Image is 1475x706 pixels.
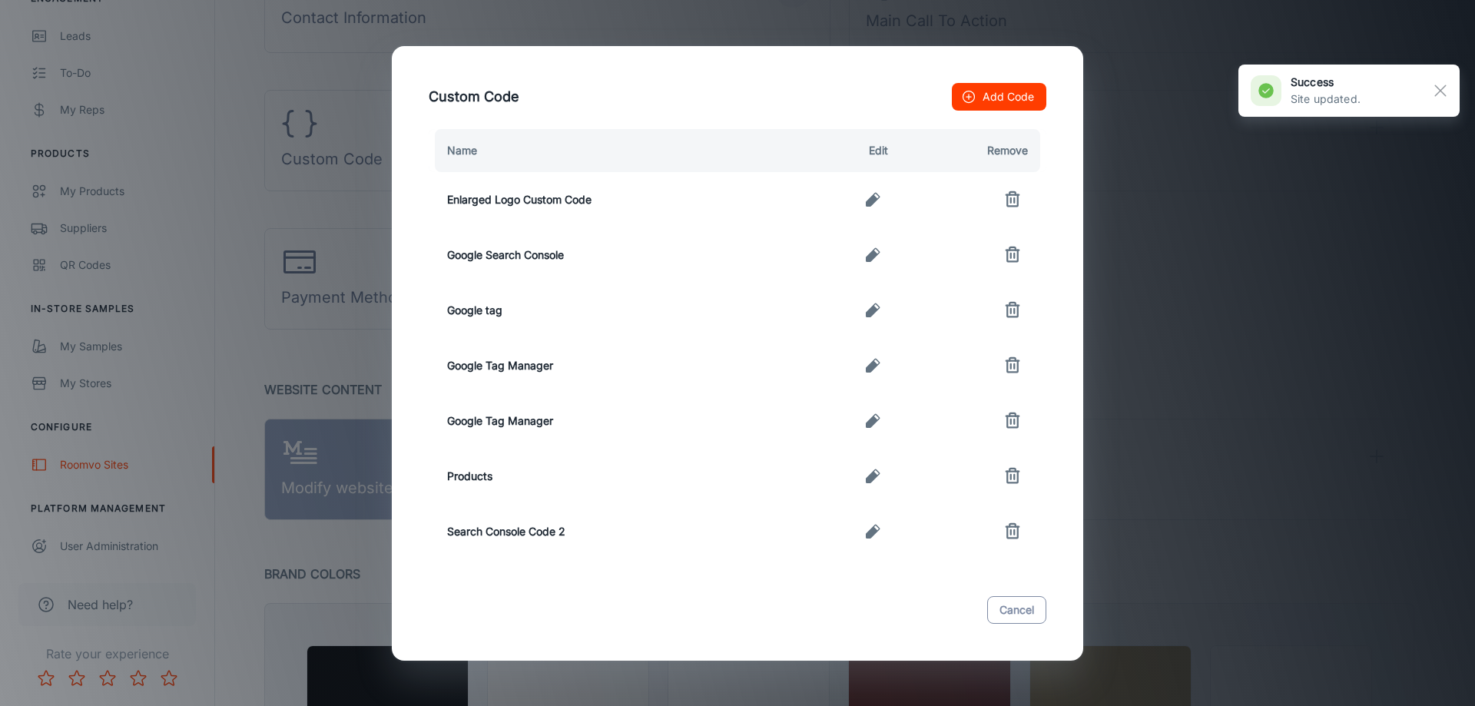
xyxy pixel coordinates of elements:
[787,129,900,172] th: Edit
[1291,91,1361,108] p: Site updated.
[429,338,787,393] td: Google Tag Manager
[1291,74,1361,91] h6: success
[429,172,787,227] td: Enlarged Logo Custom Code
[429,504,787,559] td: Search Console Code 2
[900,129,1046,172] th: Remove
[429,393,787,449] td: Google Tag Manager
[952,83,1046,111] button: Add Code
[410,65,1065,129] h2: Custom Code
[429,227,787,283] td: Google Search Console
[429,129,787,172] th: Name
[429,449,787,504] td: Products
[987,596,1046,624] button: Cancel
[429,283,787,338] td: Google tag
